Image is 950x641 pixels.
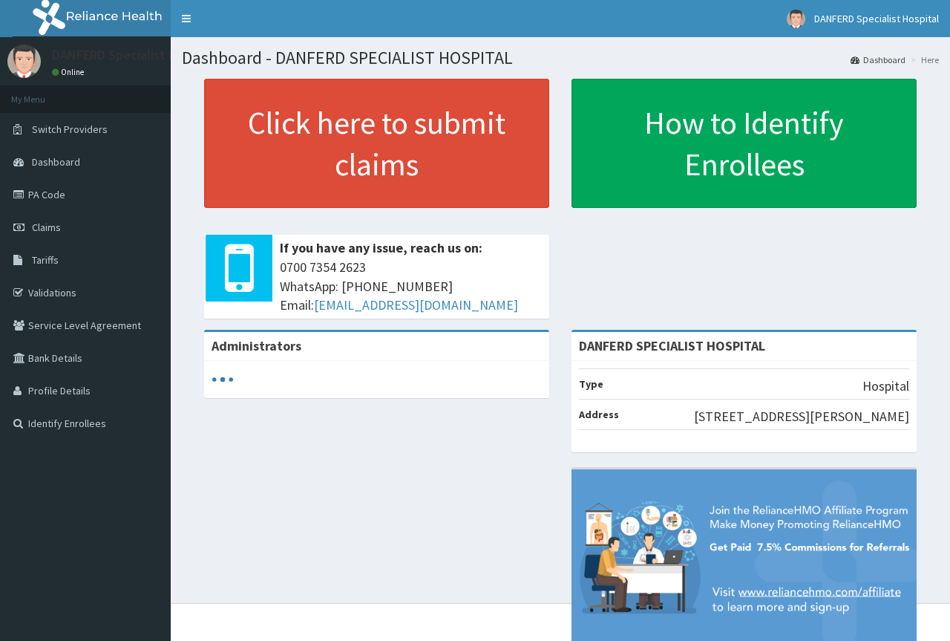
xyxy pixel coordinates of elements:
li: Here [907,53,939,66]
img: User Image [7,45,41,78]
span: Switch Providers [32,123,108,136]
span: DANFERD Specialist Hospital [814,12,939,25]
a: Dashboard [851,53,905,66]
p: [STREET_ADDRESS][PERSON_NAME] [694,407,909,426]
strong: DANFERD SPECIALIST HOSPITAL [579,337,765,354]
span: Claims [32,221,61,234]
p: Hospital [862,377,909,396]
b: Type [579,377,603,391]
h1: Dashboard - DANFERD SPECIALIST HOSPITAL [182,48,939,68]
span: 0700 7354 2623 WhatsApp: [PHONE_NUMBER] Email: [280,258,542,315]
a: [EMAIL_ADDRESS][DOMAIN_NAME] [314,296,518,313]
a: How to Identify Enrollees [571,79,917,208]
b: Address [579,408,619,421]
b: If you have any issue, reach us on: [280,239,482,256]
span: Dashboard [32,155,80,169]
img: User Image [787,10,805,28]
span: Tariffs [32,253,59,267]
a: Click here to submit claims [204,79,549,208]
p: DANFERD Specialist Hospital [52,48,217,62]
svg: audio-loading [212,368,234,391]
b: Administrators [212,337,301,354]
a: Online [52,67,88,77]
